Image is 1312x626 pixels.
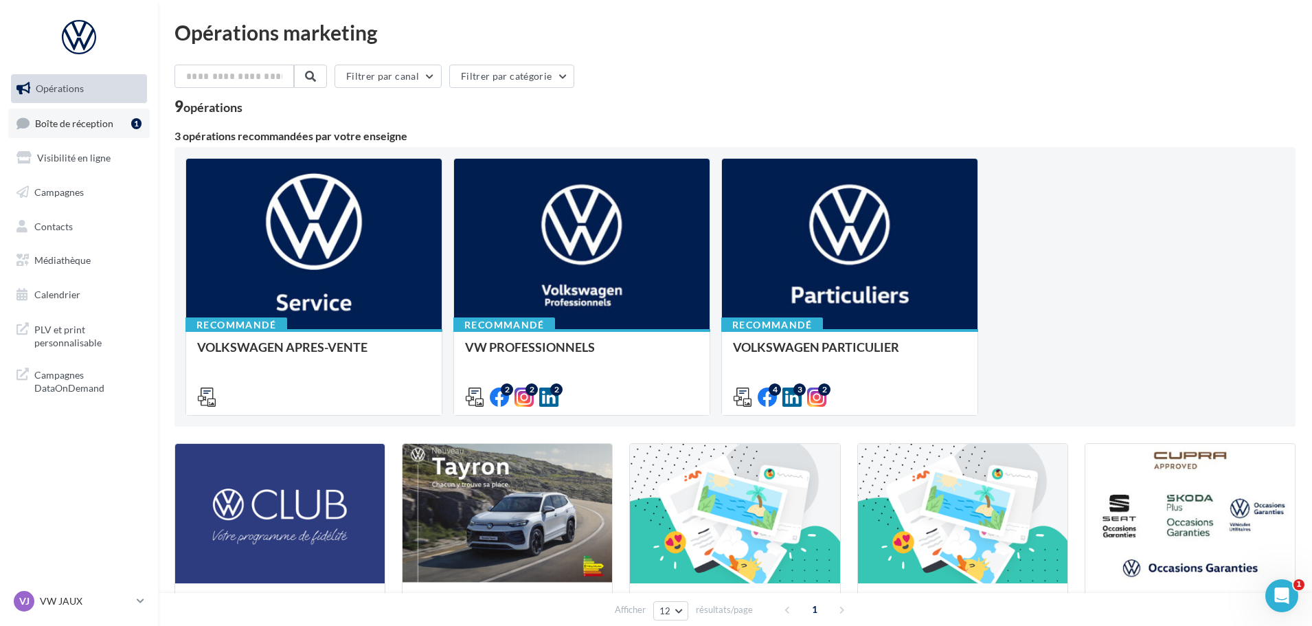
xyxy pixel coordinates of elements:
div: Recommandé [185,317,287,333]
div: 3 opérations recommandées par votre enseigne [174,131,1296,142]
span: Opérations [36,82,84,94]
span: Boîte de réception [35,117,113,128]
span: VJ [19,594,30,608]
a: Calendrier [8,280,150,309]
iframe: Intercom live chat [1265,579,1298,612]
div: Recommandé [721,317,823,333]
button: 12 [653,601,688,621]
div: opérations [183,101,242,113]
span: VOLKSWAGEN PARTICULIER [733,339,899,355]
span: Visibilité en ligne [37,152,111,164]
div: 9 [174,99,242,114]
a: Opérations [8,74,150,103]
a: VJ VW JAUX [11,588,147,614]
span: Calendrier [34,289,80,300]
span: VOLKSWAGEN APRES-VENTE [197,339,367,355]
span: PLV et print personnalisable [34,320,142,350]
a: Médiathèque [8,246,150,275]
span: Médiathèque [34,254,91,266]
span: résultats/page [696,603,753,616]
div: 3 [793,383,806,396]
span: 1 [1293,579,1304,590]
div: Recommandé [453,317,555,333]
div: 2 [550,383,563,396]
div: 4 [769,383,781,396]
span: Afficher [615,603,646,616]
span: Campagnes DataOnDemand [34,366,142,395]
span: 1 [804,599,826,621]
p: VW JAUX [40,594,131,608]
span: Campagnes [34,186,84,198]
span: 12 [659,605,671,616]
div: 2 [525,383,538,396]
a: Campagnes [8,178,150,207]
div: 1 [131,118,142,129]
div: Opérations marketing [174,22,1296,43]
a: Campagnes DataOnDemand [8,360,150,401]
div: 2 [501,383,513,396]
button: Filtrer par canal [335,65,442,88]
a: Contacts [8,212,150,241]
button: Filtrer par catégorie [449,65,574,88]
a: PLV et print personnalisable [8,315,150,355]
a: Boîte de réception1 [8,109,150,138]
a: Visibilité en ligne [8,144,150,172]
span: Contacts [34,220,73,232]
div: 2 [818,383,830,396]
span: VW PROFESSIONNELS [465,339,595,355]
